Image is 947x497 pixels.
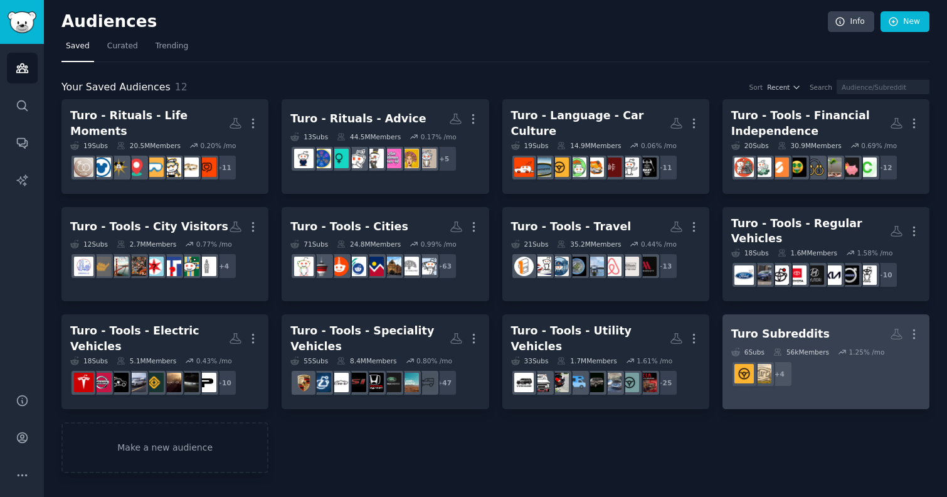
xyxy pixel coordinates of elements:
div: 20.5M Members [117,141,181,150]
img: turoexperience [752,364,771,383]
div: 13 Sub s [290,132,328,141]
img: LuxuryTravel [585,257,604,276]
a: Turo - Tools - Cities71Subs24.8MMembers0.99% /mo+63sydneyoaklandmelbourneDenverottawaEdmontonCalg... [282,207,489,302]
div: 8.4M Members [337,356,396,365]
span: Recent [767,83,790,92]
img: LandRover [399,373,419,392]
img: carmemes [532,158,551,177]
img: prius [197,373,216,392]
img: Ikonpass [144,158,164,177]
a: New [881,11,929,33]
div: Turo - Language - Car Culture [511,108,670,139]
img: LandroverDefender [417,373,436,392]
img: KiaTelluride [637,373,657,392]
img: fordfusion [752,265,771,285]
div: 1.7M Members [557,356,616,365]
img: Lexus [312,373,331,392]
div: 1.58 % /mo [857,248,893,257]
div: Turo - Tools - City Visitors [70,219,228,235]
span: 12 [175,81,188,93]
img: sidehustles [770,158,789,177]
div: 1.25 % /mo [849,348,885,356]
div: 0.69 % /mo [861,141,897,150]
img: FordExplorer [620,373,639,392]
div: + 11 [652,154,678,181]
div: Search [810,83,832,92]
img: marriott [637,257,657,276]
img: AskLondon [197,257,216,276]
img: chevyc10 [532,373,551,392]
div: 1.61 % /mo [637,356,672,365]
div: 2.7M Members [117,240,176,248]
img: Wellthatsucks [620,158,639,177]
img: london [294,257,314,276]
img: DodgeDakota [549,373,569,392]
img: Hilton [620,257,639,276]
div: Turo - Tools - Financial Independence [731,108,890,139]
div: 0.99 % /mo [421,240,457,248]
div: 0.44 % /mo [641,240,677,248]
div: 0.06 % /mo [641,141,677,150]
img: marriageadvice [197,158,216,177]
div: 20 Sub s [731,141,769,150]
img: Turohost [734,364,754,383]
img: melbourne [382,257,401,276]
div: 0.20 % /mo [200,141,236,150]
a: Turo - Rituals - Advice13Subs44.5MMembers0.17% /mo+5AskWomenOver60AskWomenNoCensorAskWomenOver40A... [282,99,489,194]
div: 56k Members [773,348,829,356]
img: Camry [857,265,877,285]
a: Turo - Tools - Utility Vehicles33Subs1.7MMembers1.61% /mo+25KiaTellurideFordExplorerToyotaSiennaH... [502,314,709,409]
img: AskMenOver40 [364,149,384,168]
div: Turo - Tools - Speciality Vehicles [290,323,449,354]
div: 44.5M Members [337,132,401,141]
img: sidehustle_ideas [787,158,807,177]
a: Trending [151,36,193,62]
div: + 12 [872,154,898,181]
img: AskWomenOver60 [417,149,436,168]
div: 35.2M Members [557,240,621,248]
img: F150Lightning [127,373,146,392]
div: 33 Sub s [511,356,549,365]
img: ToyotaSienna [602,373,622,392]
a: Info [828,11,874,33]
img: PhillyWiki [127,257,146,276]
span: Saved [66,41,90,52]
img: LUCID [162,373,181,392]
img: airport [549,257,569,276]
img: Touge [602,158,622,177]
div: 55 Sub s [290,356,328,365]
img: VisitingHawaii [92,257,111,276]
img: AskWomenNoCensor [399,149,419,168]
a: Turo - Tools - Travel21Subs35.2MMembers0.44% /mo+13marriottHiltonAirBnBLuxuryTraveltraveladviceai... [502,207,709,302]
img: Ford [734,265,754,285]
img: AskWomenOver40 [382,149,401,168]
img: ottawa [347,257,366,276]
img: Denver [364,257,384,276]
img: Fire [822,158,842,177]
img: Taycan [294,373,314,392]
img: Rivian [144,373,164,392]
span: Curated [107,41,138,52]
span: Trending [156,41,188,52]
img: TheGirlSurvivalGuide [329,149,349,168]
div: 19 Sub s [511,141,549,150]
input: Audience/Subreddit [837,80,929,94]
img: CCIV [179,373,199,392]
img: crv [329,373,349,392]
img: overlanding [567,158,586,177]
img: TruckCampers [567,373,586,392]
img: Weddingsunder10k [74,158,93,177]
img: traveladvice [567,257,586,276]
img: Disneyland [109,158,129,177]
img: PepTalksWithPops [637,158,657,177]
img: CivicSi [347,373,366,392]
img: RoastMyCar [585,158,604,177]
div: + 5 [431,146,457,172]
div: Turo - Tools - Cities [290,219,408,235]
img: passive_income [734,158,754,177]
a: Turo - Tools - Regular Vehicles18Subs1.6MMembers1.58% /mo+10CamryVolvokiaHyundaiCOROLLAToyotaford... [722,207,929,302]
img: thesidehustle [752,158,771,177]
div: + 11 [211,154,237,181]
div: 1.6M Members [778,248,837,257]
a: Turo - Rituals - Life Moments19Subs20.5MMembers0.20% /mo+11marriageadviceMarriageskiingIkonpassro... [61,99,268,194]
